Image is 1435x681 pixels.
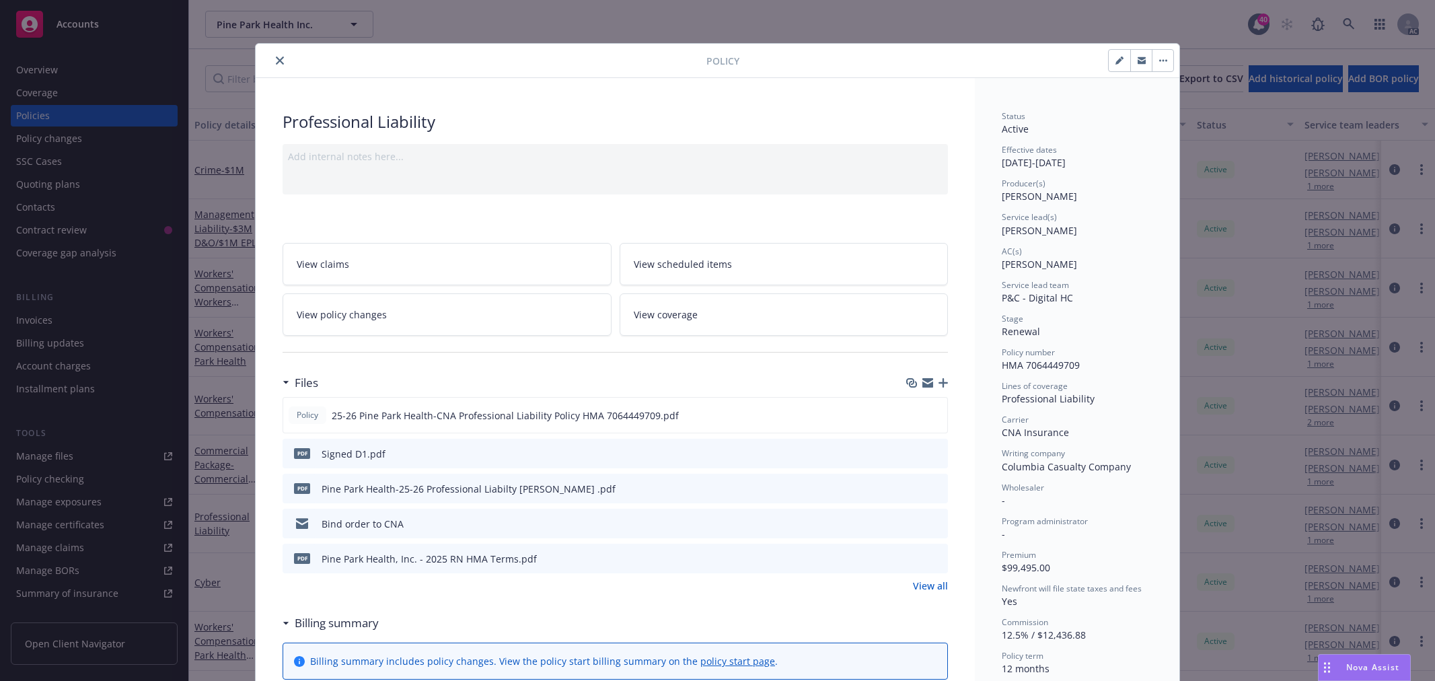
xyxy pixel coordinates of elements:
[909,447,920,461] button: download file
[1002,482,1044,493] span: Wholesaler
[1002,380,1068,392] span: Lines of coverage
[1002,616,1048,628] span: Commission
[620,243,949,285] a: View scheduled items
[294,553,310,563] span: pdf
[908,408,919,423] button: download file
[1002,629,1086,641] span: 12.5% / $12,436.88
[1318,654,1411,681] button: Nova Assist
[297,308,387,322] span: View policy changes
[930,482,943,496] button: preview file
[1002,144,1057,155] span: Effective dates
[272,52,288,69] button: close
[909,517,920,531] button: download file
[1002,246,1022,257] span: AC(s)
[1002,178,1045,189] span: Producer(s)
[322,447,385,461] div: Signed D1.pdf
[283,374,318,392] div: Files
[1002,561,1050,574] span: $99,495.00
[294,483,310,493] span: pdf
[295,374,318,392] h3: Files
[1002,650,1043,661] span: Policy term
[634,257,732,271] span: View scheduled items
[1002,662,1050,675] span: 12 months
[1002,549,1036,561] span: Premium
[1002,528,1005,540] span: -
[1002,460,1131,473] span: Columbia Casualty Company
[283,614,379,632] div: Billing summary
[283,243,612,285] a: View claims
[1002,414,1029,425] span: Carrier
[1002,325,1040,338] span: Renewal
[1002,347,1055,358] span: Policy number
[1002,122,1029,135] span: Active
[913,579,948,593] a: View all
[322,552,537,566] div: Pine Park Health, Inc. - 2025 RN HMA Terms.pdf
[1002,583,1142,594] span: Newfront will file state taxes and fees
[1002,291,1073,304] span: P&C - Digital HC
[1002,313,1023,324] span: Stage
[1002,359,1080,371] span: HMA 7064449709
[1002,279,1069,291] span: Service lead team
[283,293,612,336] a: View policy changes
[288,149,943,164] div: Add internal notes here...
[295,614,379,632] h3: Billing summary
[294,409,321,421] span: Policy
[1002,447,1065,459] span: Writing company
[930,447,943,461] button: preview file
[283,110,948,133] div: Professional Liability
[1002,494,1005,507] span: -
[634,308,698,322] span: View coverage
[706,54,739,68] span: Policy
[294,448,310,458] span: pdf
[930,517,943,531] button: preview file
[310,654,778,668] div: Billing summary includes policy changes. View the policy start billing summary on the .
[909,552,920,566] button: download file
[909,482,920,496] button: download file
[1002,392,1095,405] span: Professional Liability
[332,408,679,423] span: 25-26 Pine Park Health-CNA Professional Liability Policy HMA 7064449709.pdf
[1002,258,1077,271] span: [PERSON_NAME]
[1002,224,1077,237] span: [PERSON_NAME]
[1002,595,1017,608] span: Yes
[1319,655,1335,680] div: Drag to move
[700,655,775,668] a: policy start page
[1002,110,1025,122] span: Status
[322,482,616,496] div: Pine Park Health-25-26 Professional Liabilty [PERSON_NAME] .pdf
[1002,211,1057,223] span: Service lead(s)
[1002,144,1152,170] div: [DATE] - [DATE]
[930,552,943,566] button: preview file
[297,257,349,271] span: View claims
[930,408,942,423] button: preview file
[322,517,404,531] div: Bind order to CNA
[620,293,949,336] a: View coverage
[1002,515,1088,527] span: Program administrator
[1346,661,1399,673] span: Nova Assist
[1002,426,1069,439] span: CNA Insurance
[1002,190,1077,203] span: [PERSON_NAME]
